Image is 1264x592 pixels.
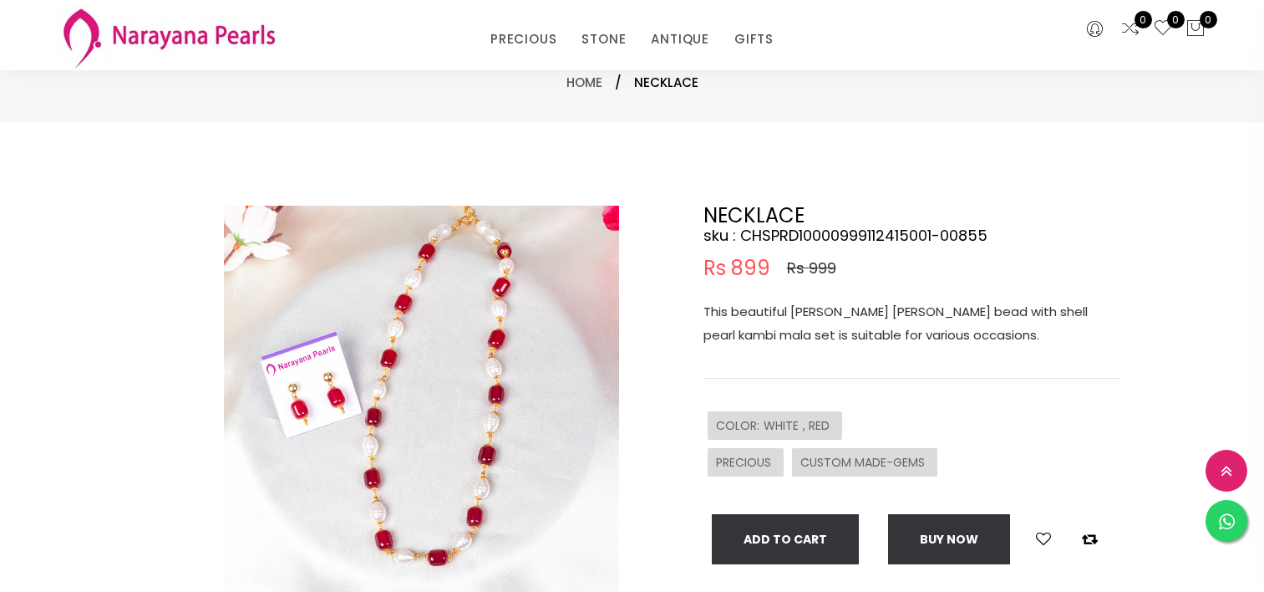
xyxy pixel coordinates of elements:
p: This beautiful [PERSON_NAME] [PERSON_NAME] bead with shell pearl kambi mala set is suitable for v... [703,300,1121,347]
span: / [615,73,622,93]
span: Rs 899 [703,258,770,278]
a: PRECIOUS [490,27,556,52]
span: Rs 999 [787,258,836,278]
span: , RED [803,417,834,434]
h4: sku : CHSPRD10000999112415001-00855 [703,226,1121,246]
span: NECKLACE [634,73,698,93]
a: ANTIQUE [651,27,709,52]
span: PRECIOUS [716,454,775,471]
button: Add to wishlist [1031,528,1056,550]
span: CUSTOM MADE-GEMS [800,454,929,471]
button: Add To Cart [712,514,859,564]
a: STONE [581,27,626,52]
span: 0 [1167,11,1185,28]
button: Add to compare [1077,528,1103,550]
a: Home [566,74,602,91]
span: 0 [1135,11,1152,28]
span: 0 [1200,11,1217,28]
button: Buy now [888,514,1010,564]
span: WHITE [764,417,803,434]
a: 0 [1120,18,1140,40]
a: GIFTS [734,27,774,52]
h2: NECKLACE [703,206,1121,226]
span: COLOR : [716,417,764,434]
a: 0 [1153,18,1173,40]
button: 0 [1185,18,1206,40]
